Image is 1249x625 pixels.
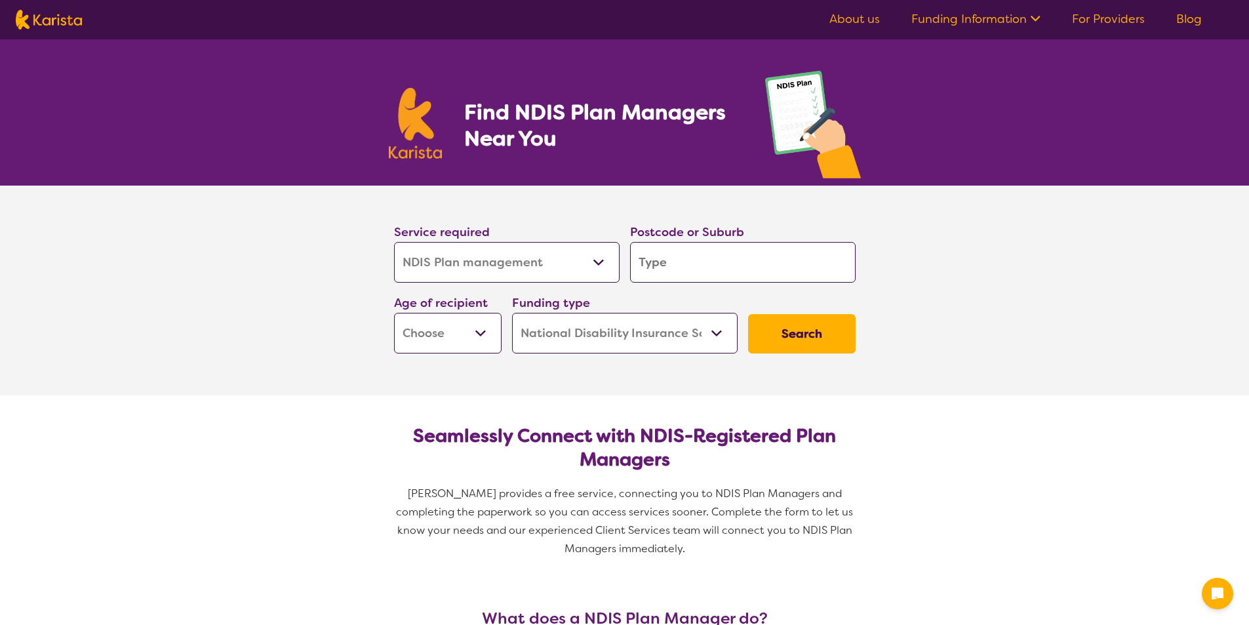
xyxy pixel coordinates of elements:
[464,99,738,151] h1: Find NDIS Plan Managers Near You
[396,487,856,555] span: [PERSON_NAME] provides a free service, connecting you to NDIS Plan Managers and completing the pa...
[765,71,861,186] img: plan-management
[405,424,845,472] h2: Seamlessly Connect with NDIS-Registered Plan Managers
[1072,11,1145,27] a: For Providers
[512,295,590,311] label: Funding type
[1176,11,1202,27] a: Blog
[630,224,744,240] label: Postcode or Suburb
[911,11,1041,27] a: Funding Information
[16,10,82,30] img: Karista logo
[829,11,880,27] a: About us
[394,295,488,311] label: Age of recipient
[389,88,443,159] img: Karista logo
[630,242,856,283] input: Type
[748,314,856,353] button: Search
[394,224,490,240] label: Service required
